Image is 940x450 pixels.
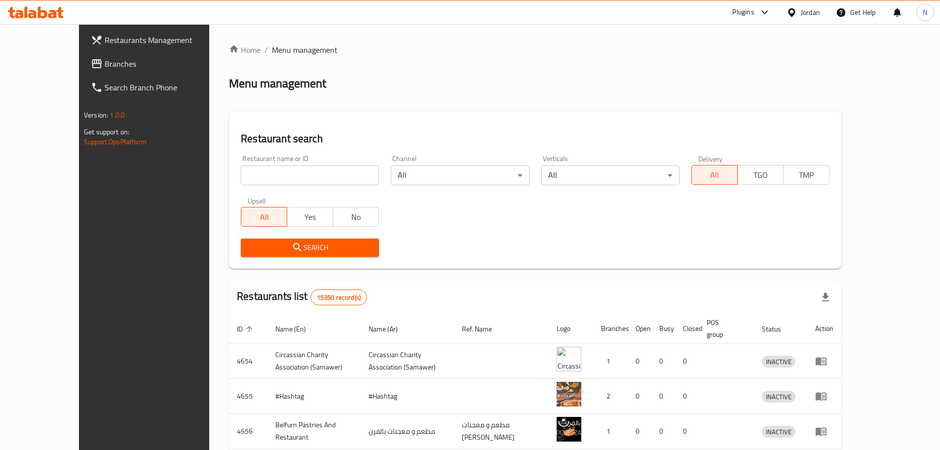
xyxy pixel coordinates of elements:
button: All [691,165,738,185]
td: 1 [593,344,628,379]
button: No [333,207,379,227]
nav: breadcrumb [229,44,841,56]
span: No [337,210,375,224]
button: Yes [287,207,333,227]
div: Menu [815,355,833,367]
th: Busy [651,314,675,344]
td: 0 [675,379,699,414]
th: Closed [675,314,699,344]
span: POS group [707,317,742,340]
td: 4654 [229,344,267,379]
th: Branches [593,314,628,344]
span: Yes [291,210,329,224]
div: Menu [815,390,833,402]
label: Upsell [248,197,266,204]
td: #Hashtag [267,379,361,414]
span: Name (En) [275,323,319,335]
a: Home [229,44,261,56]
span: Restaurants Management [105,34,228,46]
div: INACTIVE [762,426,795,438]
label: Delivery [698,155,723,162]
td: مطعم و معجنات بالفرن [361,414,454,449]
span: Search Branch Phone [105,82,228,93]
span: TGO [742,168,780,182]
img: ​Circassian ​Charity ​Association​ (Samawer) [557,347,581,371]
div: Plugins [732,6,754,18]
input: Search for restaurant name or ID.. [241,165,379,185]
span: Status [762,323,794,335]
span: Name (Ar) [369,323,411,335]
td: مطعم و معجنات [PERSON_NAME] [454,414,549,449]
span: Menu management [272,44,338,56]
div: Export file [814,286,837,309]
td: 4655 [229,379,267,414]
h2: Menu management [229,76,326,91]
th: Open [628,314,651,344]
span: Ref. Name [462,323,505,335]
td: 0 [651,414,675,449]
td: 0 [675,344,699,379]
td: 4656 [229,414,267,449]
span: 1.0.0 [110,109,125,122]
li: / [264,44,268,56]
td: 0 [651,344,675,379]
span: 15350 record(s) [311,293,367,302]
span: INACTIVE [762,391,795,403]
span: Get support on: [84,125,129,138]
div: All [541,165,679,185]
span: All [696,168,734,182]
th: Logo [549,314,593,344]
a: Branches [83,52,236,76]
td: Belfurn Pastries And Restaurant [267,414,361,449]
h2: Restaurant search [241,131,829,146]
td: 0 [628,414,651,449]
span: All [245,210,283,224]
button: TMP [783,165,829,185]
button: Search [241,239,379,257]
td: 1 [593,414,628,449]
span: TMP [788,168,826,182]
div: All [391,165,529,185]
span: INACTIVE [762,356,795,368]
td: 0 [628,344,651,379]
img: Belfurn Pastries And Restaurant [557,417,581,442]
td: 0 [675,414,699,449]
td: #Hashtag [361,379,454,414]
td: 2 [593,379,628,414]
div: INACTIVE [762,391,795,403]
span: Branches [105,58,228,70]
a: Search Branch Phone [83,76,236,99]
div: INACTIVE [762,356,795,368]
span: ID [237,323,256,335]
div: Jordan [801,7,820,18]
th: Action [807,314,841,344]
button: TGO [737,165,784,185]
span: N [923,7,927,18]
td: ​Circassian ​Charity ​Association​ (Samawer) [361,344,454,379]
div: Total records count [310,289,367,305]
a: Restaurants Management [83,28,236,52]
img: #Hashtag [557,382,581,407]
span: Search [249,242,371,254]
td: 0 [628,379,651,414]
h2: Restaurants list [237,289,367,305]
span: Version: [84,109,108,122]
a: Support.OpsPlatform [84,135,147,148]
button: All [241,207,287,227]
td: 0 [651,379,675,414]
div: Menu [815,425,833,437]
td: ​Circassian ​Charity ​Association​ (Samawer) [267,344,361,379]
span: INACTIVE [762,426,795,438]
